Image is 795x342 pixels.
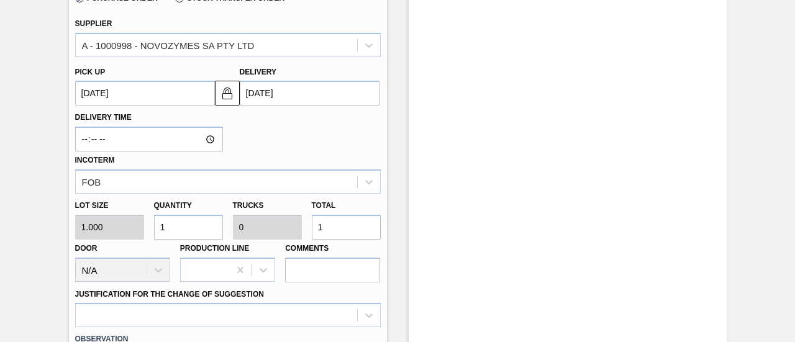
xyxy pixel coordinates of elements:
label: Delivery [240,68,277,76]
label: Quantity [154,201,192,210]
label: Pick up [75,68,106,76]
label: Door [75,244,98,253]
div: A - 1000998 - NOVOZYMES SA PTY LTD [82,40,255,50]
label: Supplier [75,19,112,28]
img: locked [220,86,235,101]
label: Incoterm [75,156,115,164]
div: FOB [82,176,101,187]
label: Justification for the Change of Suggestion [75,290,264,299]
input: mm/dd/yyyy [240,81,379,106]
label: Delivery Time [75,109,223,127]
label: Lot size [75,197,144,215]
button: locked [215,81,240,106]
label: Production Line [180,244,249,253]
label: Comments [285,240,380,258]
label: Total [312,201,336,210]
label: Trucks [233,201,264,210]
input: mm/dd/yyyy [75,81,215,106]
